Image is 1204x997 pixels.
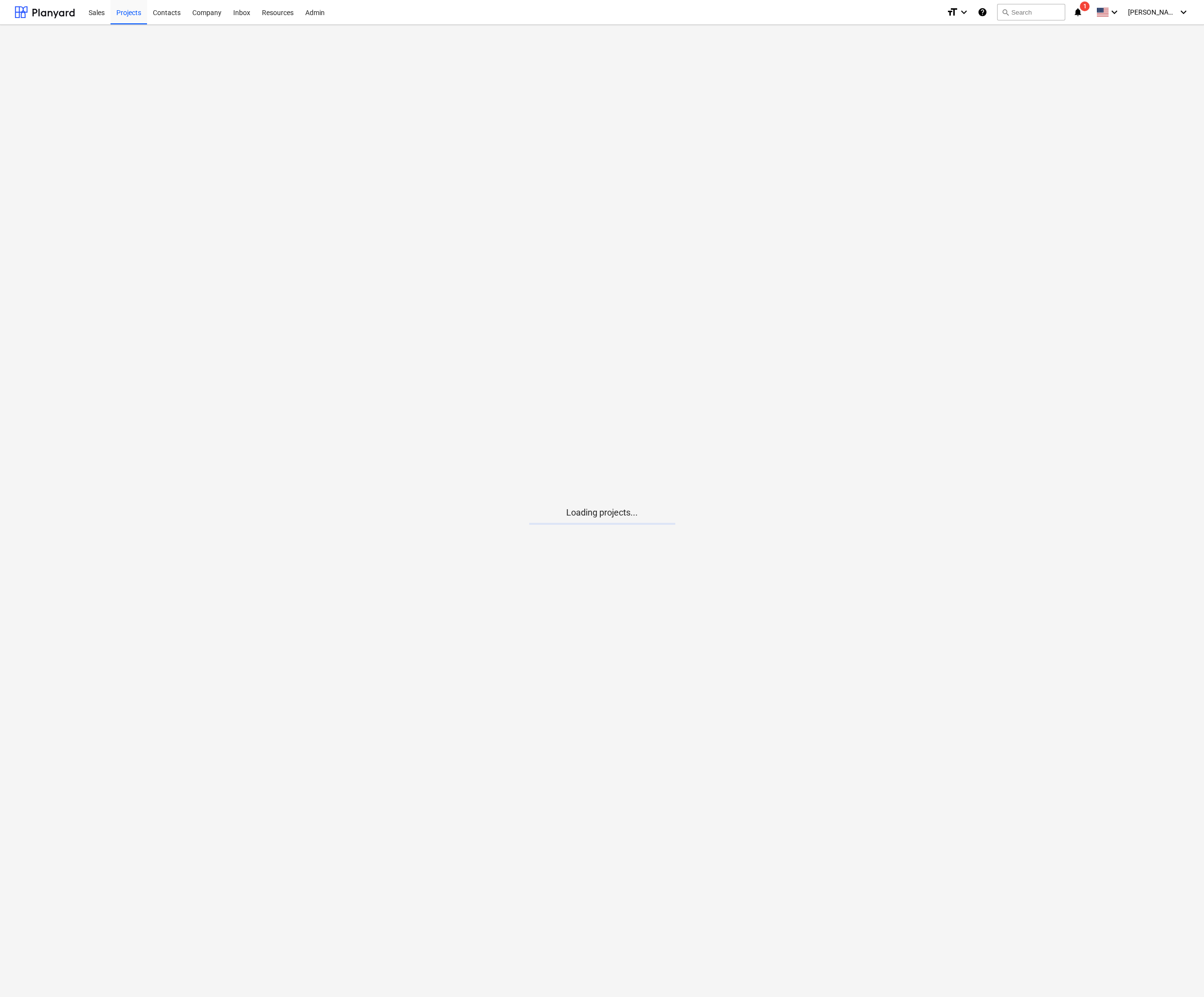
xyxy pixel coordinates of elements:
[1080,1,1090,11] span: 1
[946,6,958,18] i: format_size
[1178,6,1189,18] i: keyboard_arrow_down
[958,6,970,18] i: keyboard_arrow_down
[1109,6,1120,18] i: keyboard_arrow_down
[529,507,675,518] p: Loading projects...
[1001,8,1009,16] span: search
[978,6,987,18] i: Knowledge base
[1128,8,1177,16] span: [PERSON_NAME] Toodre
[1073,6,1083,18] i: notifications
[997,4,1065,20] button: Search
